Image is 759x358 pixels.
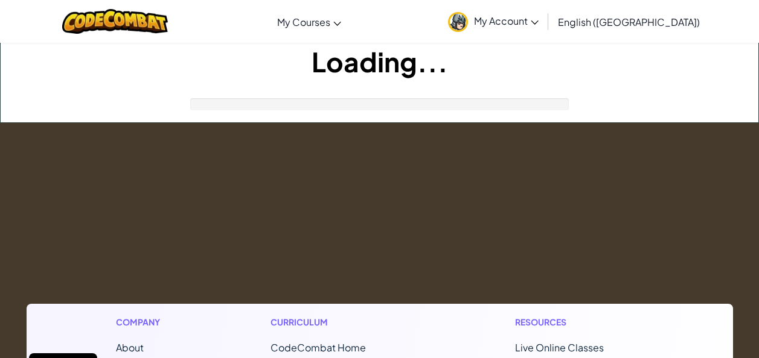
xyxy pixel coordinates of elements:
h1: Loading... [1,43,758,80]
img: avatar [448,12,468,32]
span: My Account [474,14,539,27]
a: My Account [442,2,545,40]
a: English ([GEOGRAPHIC_DATA]) [552,5,706,38]
a: Live Online Classes [515,341,604,354]
h1: Company [116,316,172,328]
span: CodeCombat Home [271,341,366,354]
a: My Courses [271,5,347,38]
img: CodeCombat logo [62,9,168,34]
h1: Resources [515,316,644,328]
h1: Curriculum [271,316,417,328]
span: English ([GEOGRAPHIC_DATA]) [558,16,700,28]
a: About [116,341,144,354]
span: My Courses [277,16,330,28]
